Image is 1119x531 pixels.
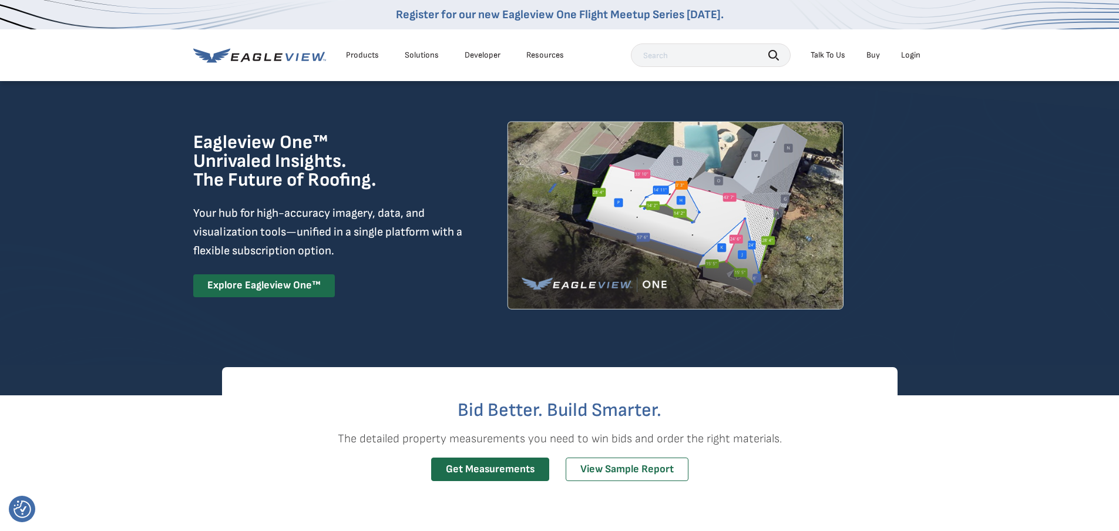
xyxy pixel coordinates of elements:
[631,43,791,67] input: Search
[14,500,31,518] img: Revisit consent button
[222,429,898,448] p: The detailed property measurements you need to win bids and order the right materials.
[526,50,564,61] div: Resources
[222,401,898,420] h2: Bid Better. Build Smarter.
[396,8,724,22] a: Register for our new Eagleview One Flight Meetup Series [DATE].
[193,274,335,297] a: Explore Eagleview One™
[465,50,500,61] a: Developer
[405,50,439,61] div: Solutions
[431,458,549,482] a: Get Measurements
[346,50,379,61] div: Products
[566,458,688,482] a: View Sample Report
[193,133,436,190] h1: Eagleview One™ Unrivaled Insights. The Future of Roofing.
[193,204,465,260] p: Your hub for high-accuracy imagery, data, and visualization tools—unified in a single platform wi...
[14,500,31,518] button: Consent Preferences
[811,50,845,61] div: Talk To Us
[866,50,880,61] a: Buy
[901,50,920,61] div: Login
